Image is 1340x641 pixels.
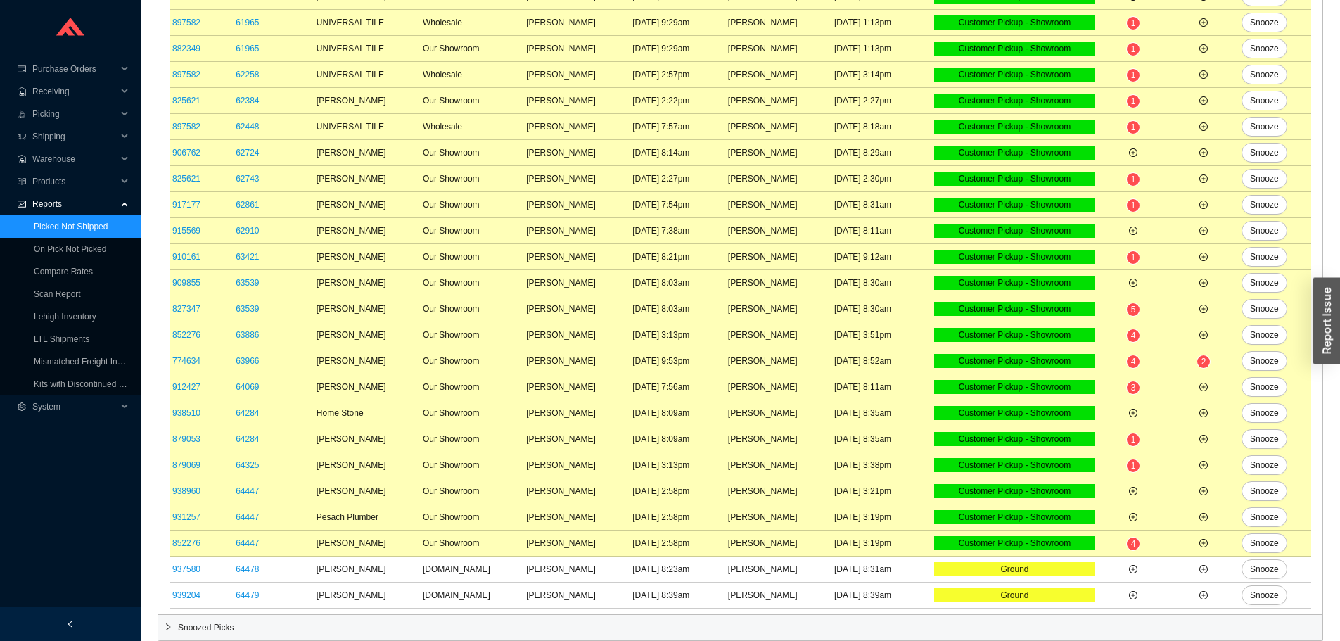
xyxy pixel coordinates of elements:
[314,270,420,296] td: [PERSON_NAME]
[172,96,200,106] a: 825621
[1250,302,1279,316] span: Snooze
[725,114,831,140] td: [PERSON_NAME]
[630,244,725,270] td: [DATE] 8:21pm
[831,114,931,140] td: [DATE] 8:18am
[1242,247,1287,267] button: Snooze
[523,374,630,400] td: [PERSON_NAME]
[420,374,523,400] td: Our Showroom
[725,322,831,348] td: [PERSON_NAME]
[630,62,725,88] td: [DATE] 2:57pm
[314,88,420,114] td: [PERSON_NAME]
[523,10,630,36] td: [PERSON_NAME]
[1250,172,1279,186] span: Snooze
[831,322,931,348] td: [DATE] 3:51pm
[172,538,200,548] a: 852276
[1129,513,1137,521] span: plus-circle
[630,166,725,192] td: [DATE] 2:27pm
[725,348,831,374] td: [PERSON_NAME]
[934,146,1095,160] div: Customer Pickup - Showroom
[1250,146,1279,160] span: Snooze
[1250,198,1279,212] span: Snooze
[1129,487,1137,495] span: plus-circle
[34,222,108,231] a: Picked Not Shipped
[1242,585,1287,605] button: Snooze
[523,452,630,478] td: [PERSON_NAME]
[1199,44,1208,53] span: plus-circle
[1250,380,1279,394] span: Snooze
[934,42,1095,56] div: Customer Pickup - Showroom
[1197,355,1211,368] sup: 2
[32,80,117,103] span: Receiving
[1250,276,1279,290] span: Snooze
[172,382,200,392] a: 912427
[1250,120,1279,134] span: Snooze
[1250,224,1279,238] span: Snooze
[34,379,139,389] a: Kits with Discontinued Parts
[630,140,725,166] td: [DATE] 8:14am
[164,623,172,631] span: right
[314,114,420,140] td: UNIVERSAL TILE
[1199,435,1208,443] span: plus-circle
[236,512,259,522] a: 64447
[172,434,200,444] a: 879053
[934,172,1095,186] div: Customer Pickup - Showroom
[1250,484,1279,498] span: Snooze
[1242,195,1287,215] button: Snooze
[172,330,200,340] a: 852276
[17,177,27,186] span: read
[1127,173,1140,186] sup: 1
[1242,429,1287,449] button: Snooze
[725,374,831,400] td: [PERSON_NAME]
[523,114,630,140] td: [PERSON_NAME]
[1127,381,1140,394] sup: 3
[1199,96,1208,105] span: plus-circle
[1131,435,1136,445] span: 1
[1199,383,1208,391] span: plus-circle
[34,244,106,254] a: On Pick Not Picked
[236,122,259,132] a: 62448
[236,408,259,418] a: 64284
[1129,591,1137,599] span: plus-circle
[314,400,420,426] td: Home Stone
[630,192,725,218] td: [DATE] 7:54pm
[523,62,630,88] td: [PERSON_NAME]
[1250,458,1279,472] span: Snooze
[1199,174,1208,183] span: plus-circle
[725,166,831,192] td: [PERSON_NAME]
[934,302,1095,316] div: Customer Pickup - Showroom
[934,15,1095,30] div: Customer Pickup - Showroom
[420,88,523,114] td: Our Showroom
[1250,42,1279,56] span: Snooze
[32,193,117,215] span: Reports
[17,402,27,411] span: setting
[32,103,117,125] span: Picking
[934,250,1095,264] div: Customer Pickup - Showroom
[236,564,259,574] a: 64478
[236,252,259,262] a: 63421
[236,174,259,184] a: 62743
[1242,91,1287,110] button: Snooze
[1242,13,1287,32] button: Snooze
[172,226,200,236] a: 915569
[1127,17,1140,30] sup: 1
[172,174,200,184] a: 825621
[1127,433,1140,446] sup: 1
[1131,201,1136,210] span: 1
[236,96,259,106] a: 62384
[831,400,931,426] td: [DATE] 8:35am
[314,140,420,166] td: [PERSON_NAME]
[1242,299,1287,319] button: Snooze
[725,270,831,296] td: [PERSON_NAME]
[1129,148,1137,157] span: plus-circle
[420,218,523,244] td: Our Showroom
[831,192,931,218] td: [DATE] 8:31am
[420,270,523,296] td: Our Showroom
[236,356,259,366] a: 63966
[1250,588,1279,602] span: Snooze
[32,125,117,148] span: Shipping
[1250,68,1279,82] span: Snooze
[1131,331,1136,341] span: 4
[630,296,725,322] td: [DATE] 8:03am
[630,218,725,244] td: [DATE] 7:38am
[420,244,523,270] td: Our Showroom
